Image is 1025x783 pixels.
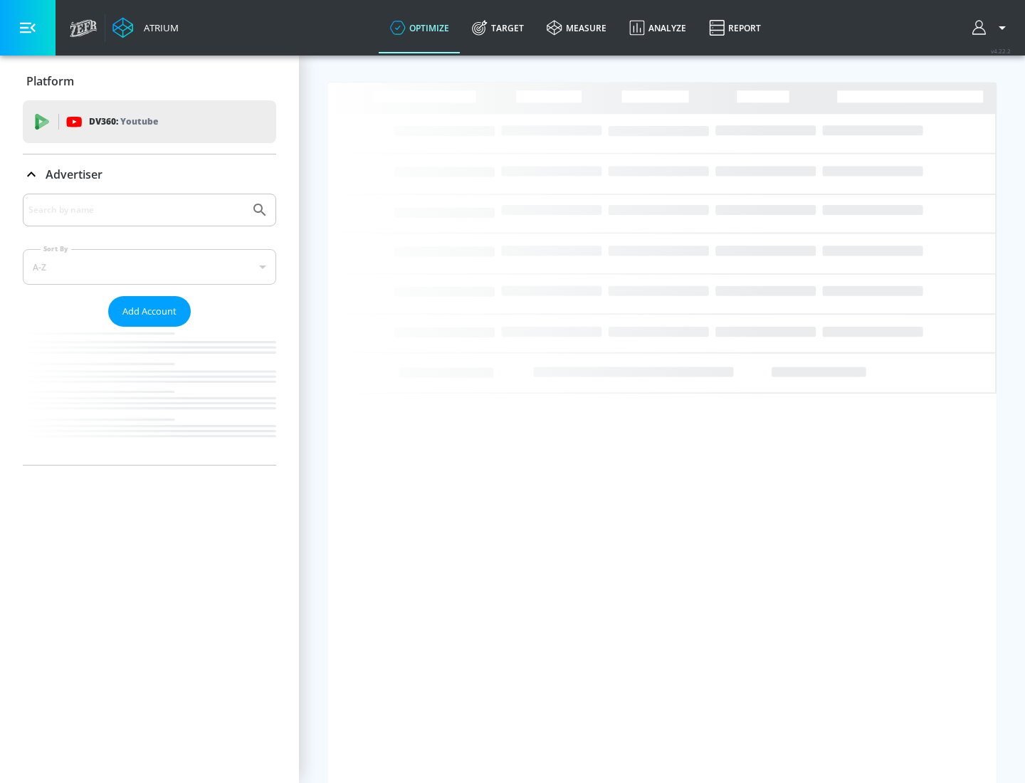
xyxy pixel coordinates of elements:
[122,303,177,320] span: Add Account
[89,114,158,130] p: DV360:
[26,73,74,89] p: Platform
[108,296,191,327] button: Add Account
[112,17,179,38] a: Atrium
[23,154,276,194] div: Advertiser
[23,61,276,101] div: Platform
[23,194,276,465] div: Advertiser
[120,114,158,129] p: Youtube
[698,2,772,53] a: Report
[23,100,276,143] div: DV360: Youtube
[379,2,461,53] a: optimize
[23,249,276,285] div: A-Z
[23,327,276,465] nav: list of Advertiser
[535,2,618,53] a: measure
[991,47,1011,55] span: v 4.22.2
[41,244,71,253] label: Sort By
[46,167,102,182] p: Advertiser
[618,2,698,53] a: Analyze
[461,2,535,53] a: Target
[138,21,179,34] div: Atrium
[28,201,244,219] input: Search by name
